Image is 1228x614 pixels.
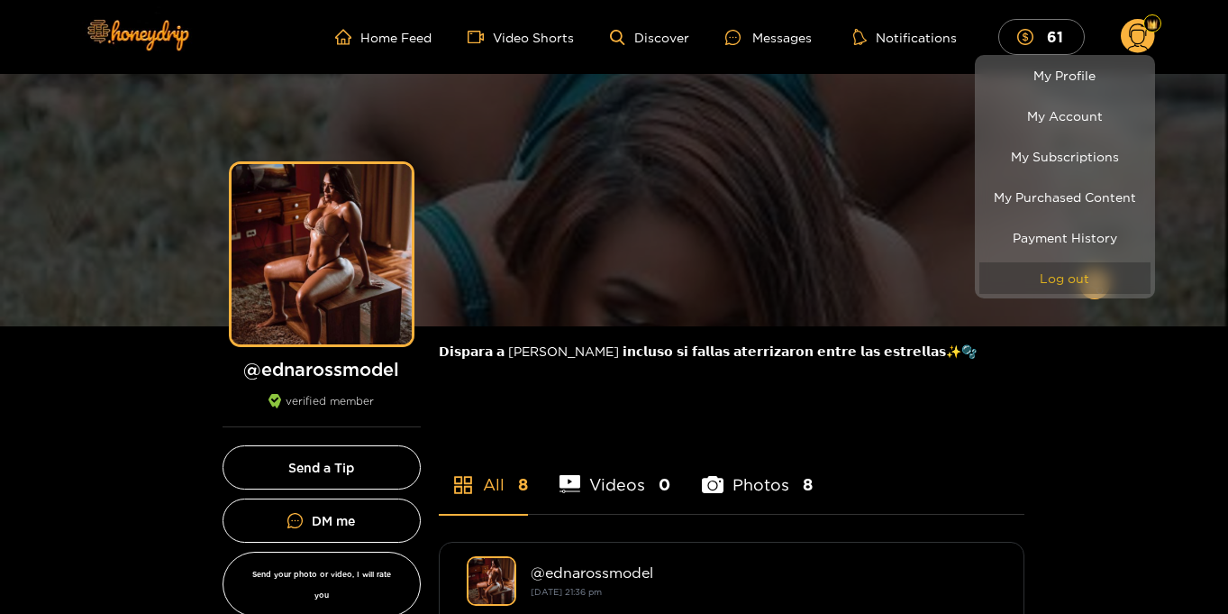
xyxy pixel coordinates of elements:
button: Log out [979,262,1151,294]
a: My Account [979,100,1151,132]
a: Payment History [979,222,1151,253]
a: My Subscriptions [979,141,1151,172]
a: My Purchased Content [979,181,1151,213]
a: My Profile [979,60,1151,91]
